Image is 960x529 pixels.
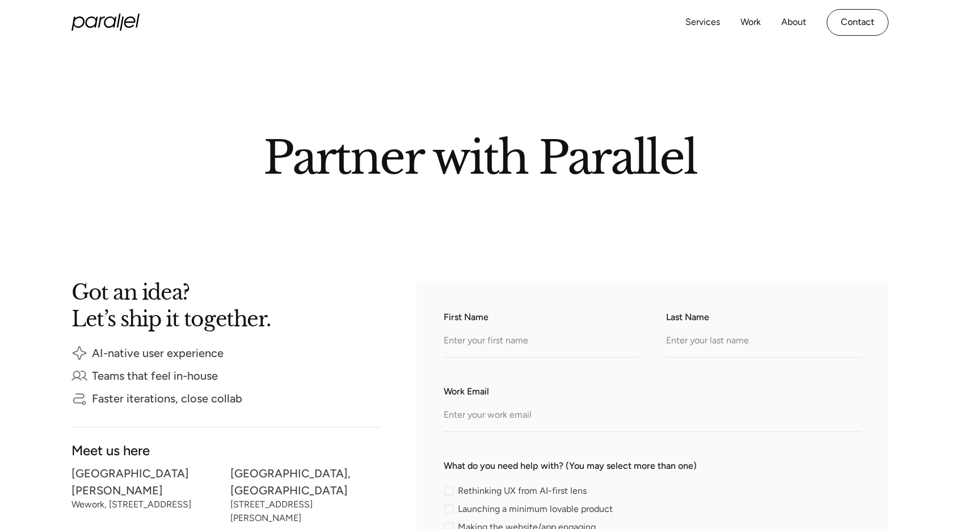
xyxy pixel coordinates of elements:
a: home [71,14,140,31]
div: AI-native user experience [92,349,224,357]
div: Meet us here [71,446,380,455]
label: Work Email [444,385,861,398]
label: What do you need help with? (You may select more than one) [444,459,861,473]
a: About [781,14,806,31]
h2: Partner with Parallel [157,136,803,174]
h2: Got an idea? Let’s ship it together. [71,283,367,327]
div: [STREET_ADDRESS][PERSON_NAME] [230,501,380,522]
a: Services [685,14,720,31]
div: [GEOGRAPHIC_DATA][PERSON_NAME] [71,469,221,494]
input: Enter your last name [666,326,861,358]
span: Rethinking UX from AI-first lens [458,488,587,494]
a: Work [740,14,761,31]
input: Enter your first name [444,326,639,358]
div: Faster iterations, close collab [92,394,242,402]
div: Wework, [STREET_ADDRESS] [71,501,221,508]
a: Contact [827,9,889,36]
label: First Name [444,310,639,324]
label: Last Name [666,310,861,324]
input: Enter your work email [444,401,861,432]
div: [GEOGRAPHIC_DATA], [GEOGRAPHIC_DATA] [230,469,380,494]
span: Launching a minimum lovable product [458,506,613,513]
div: Teams that feel in-house [92,372,218,380]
